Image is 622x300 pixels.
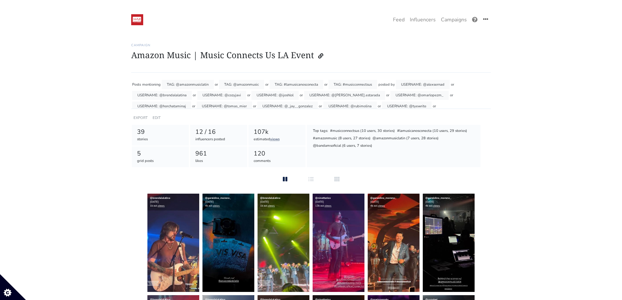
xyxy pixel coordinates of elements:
div: USERNAME: @ijoshlol [251,91,299,100]
div: or [319,102,322,111]
div: USERNAME: @tomas_mier [197,102,252,111]
div: 120 [254,149,301,158]
div: mentioning [142,80,161,89]
div: 107k [254,127,301,137]
div: or [324,80,328,89]
div: comments [254,158,301,164]
a: Feed [390,13,407,26]
div: or [265,80,269,89]
a: @geraldine_moreno_ [205,196,231,200]
div: USERNAME: @rubimolina [323,102,377,111]
div: #musicconnectsus (10 users, 30 stories) [330,128,396,134]
div: TAG: @amazonmusic [219,80,264,89]
a: @geraldine_moreno_ [370,196,396,200]
div: USERNAME: @cozyjavi [197,91,246,100]
a: Influencers [407,13,438,26]
div: or [433,102,436,111]
div: USERNAME: @[PERSON_NAME].estarada [304,91,385,100]
div: #amazonmusic (8 users, 27 stories) [312,135,371,142]
div: or [386,91,389,100]
div: posted [378,80,390,89]
div: or [450,91,453,100]
div: USERNAME: @horchataminaj [132,102,191,111]
a: @geraldine_moreno_ [425,196,451,200]
div: [DATE] 1k est. [258,194,309,210]
div: USERNAME: @omarlopezm_ [390,91,449,100]
div: likes [195,158,242,164]
div: USERNAME: @_jay__gonzalez [257,102,318,111]
div: or [193,91,196,100]
div: or [253,102,256,111]
div: or [378,102,381,111]
h6: Campaign [131,43,491,47]
div: Top tags: [312,128,328,134]
div: 961 [195,149,242,158]
a: views [158,204,165,208]
div: USERNAME: @tyewrite [382,102,432,111]
div: USERNAME: @brendalalatina [132,91,192,100]
a: @brendalalatina [260,196,280,200]
div: USERNAME: @alexsernad [396,80,450,89]
a: views [378,204,385,208]
div: #lamusicanosconecta (10 users, 29 stories) [397,128,467,134]
div: estimated [254,137,301,142]
div: [DATE] 13k est. [313,194,364,210]
a: @ninetterios [315,196,331,200]
div: TAG: #lamusicanosconecta [270,80,323,89]
div: 5 [137,149,184,158]
div: TAG: @amazonmusiclatin [162,80,214,89]
a: views [268,204,275,208]
div: [DATE] 4k est. [368,194,420,210]
div: [DATE] 4k est. [202,194,254,210]
a: EXPORT [133,115,148,120]
div: 39 [137,127,184,137]
a: views [325,204,331,208]
a: @brendalalatina [150,196,170,200]
div: @bandamsoficial (6 users, 7 stories) [312,143,373,149]
div: TAG: #musicconnectsus [328,80,377,89]
div: @amazonmusiclatin (7 users, 28 stories) [372,135,439,142]
a: views [270,137,280,142]
div: Posts [132,80,141,89]
div: or [300,91,303,100]
a: views [433,204,440,208]
a: views [213,204,220,208]
div: or [215,80,218,89]
div: or [247,91,250,100]
div: 12 / 16 [195,127,242,137]
a: Campaigns [438,13,469,26]
h1: Amazon Music | Music Connects Us LA Event [131,50,491,62]
div: by [391,80,395,89]
div: influencers posted [195,137,242,142]
div: or [192,102,195,111]
div: or [451,80,454,89]
div: [DATE] 1k est. [147,194,199,210]
div: stories [137,137,184,142]
a: EDIT [153,115,161,120]
div: [DATE] 4k est. [423,194,475,210]
img: 19:52:48_1547236368 [131,14,143,25]
div: grid posts [137,158,184,164]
